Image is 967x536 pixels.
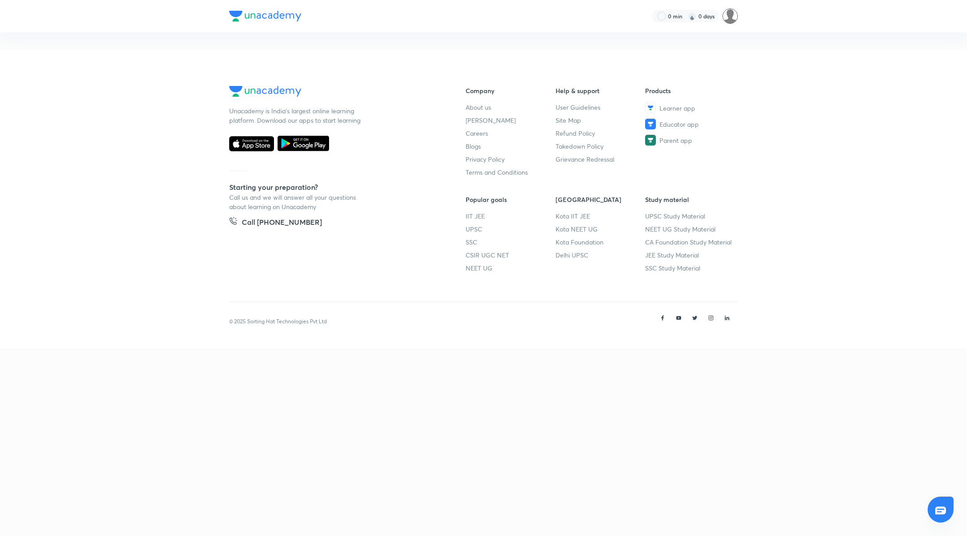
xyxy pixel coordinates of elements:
span: Educator app [659,120,699,129]
img: Educator app [645,119,656,129]
a: Kota Foundation [556,237,646,247]
a: Grievance Redressal [556,154,646,164]
a: User Guidelines [556,103,646,112]
h5: Starting your preparation? [229,182,437,193]
a: Blogs [466,142,556,151]
a: Site Map [556,116,646,125]
a: JEE Study Material [645,250,735,260]
a: Kota IIT JEE [556,211,646,221]
a: CA Foundation Study Material [645,237,735,247]
h6: Company [466,86,556,95]
a: NEET UG [466,263,556,273]
a: [PERSON_NAME] [466,116,556,125]
span: Parent app [659,136,692,145]
a: About us [466,103,556,112]
h6: Popular goals [466,195,556,204]
img: Subrat [723,9,738,24]
a: SSC [466,237,556,247]
img: Company Logo [229,86,301,97]
a: Refund Policy [556,129,646,138]
span: Learner app [659,103,695,113]
a: Company Logo [229,86,437,99]
a: Takedown Policy [556,142,646,151]
span: Careers [466,129,488,138]
img: Company Logo [229,11,301,21]
a: Parent app [645,135,735,146]
h6: Study material [645,195,735,204]
a: SSC Study Material [645,263,735,273]
img: Learner app [645,103,656,113]
a: IIT JEE [466,211,556,221]
a: Learner app [645,103,735,113]
a: NEET UG Study Material [645,224,735,234]
a: Educator app [645,119,735,129]
p: Call us and we will answer all your questions about learning on Unacademy [229,193,364,211]
h6: [GEOGRAPHIC_DATA] [556,195,646,204]
h6: Help & support [556,86,646,95]
a: Terms and Conditions [466,167,556,177]
h6: Products [645,86,735,95]
p: Unacademy is India’s largest online learning platform. Download our apps to start learning [229,106,364,125]
a: Call [PHONE_NUMBER] [229,217,322,229]
p: © 2025 Sorting Hat Technologies Pvt Ltd [229,317,327,326]
a: Kota NEET UG [556,224,646,234]
img: streak [688,12,697,21]
h5: Call [PHONE_NUMBER] [242,217,322,229]
a: UPSC Study Material [645,211,735,221]
img: Parent app [645,135,656,146]
a: Privacy Policy [466,154,556,164]
a: CSIR UGC NET [466,250,556,260]
a: Delhi UPSC [556,250,646,260]
a: UPSC [466,224,556,234]
a: Careers [466,129,556,138]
